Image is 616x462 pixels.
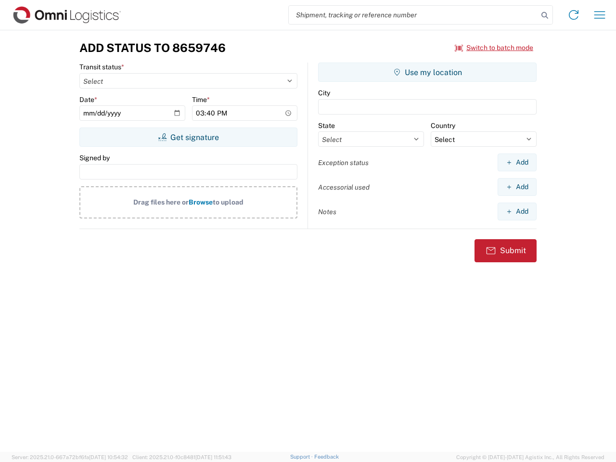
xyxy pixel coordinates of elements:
[195,454,231,460] span: [DATE] 11:51:43
[189,198,213,206] span: Browse
[498,178,537,196] button: Add
[79,41,226,55] h3: Add Status to 8659746
[498,203,537,220] button: Add
[456,453,604,462] span: Copyright © [DATE]-[DATE] Agistix Inc., All Rights Reserved
[79,128,297,147] button: Get signature
[79,95,97,104] label: Date
[318,89,330,97] label: City
[314,454,339,460] a: Feedback
[133,198,189,206] span: Drag files here or
[455,40,533,56] button: Switch to batch mode
[318,207,336,216] label: Notes
[132,454,231,460] span: Client: 2025.21.0-f0c8481
[318,63,537,82] button: Use my location
[498,154,537,171] button: Add
[318,121,335,130] label: State
[318,183,370,192] label: Accessorial used
[12,454,128,460] span: Server: 2025.21.0-667a72bf6fa
[192,95,210,104] label: Time
[89,454,128,460] span: [DATE] 10:54:32
[431,121,455,130] label: Country
[289,6,538,24] input: Shipment, tracking or reference number
[290,454,314,460] a: Support
[475,239,537,262] button: Submit
[213,198,244,206] span: to upload
[79,63,124,71] label: Transit status
[318,158,369,167] label: Exception status
[79,154,110,162] label: Signed by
